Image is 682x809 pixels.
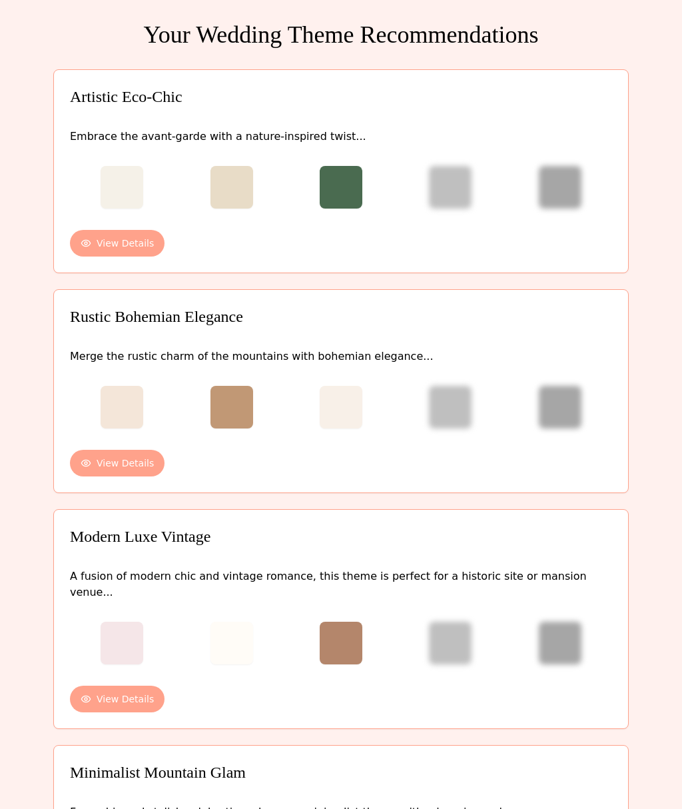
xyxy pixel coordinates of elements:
p: A fusion of modern chic and vintage romance, this theme is perfect for a historic site or mansion... [70,568,612,600]
h3: Rustic Bohemian Elegance [70,306,612,327]
button: View Details [70,230,165,257]
h3: Modern Luxe Vintage [70,526,612,547]
h3: Artistic Eco-Chic [70,86,612,107]
p: Merge the rustic charm of the mountains with bohemian elegance. .. [70,349,612,365]
h1: Your Wedding Theme Recommendations [53,21,629,48]
button: View Details [70,686,165,712]
h3: Minimalist Mountain Glam [70,762,612,783]
button: View Details [70,450,165,476]
p: Embrace the avant-garde with a nature-inspired twist. .. [70,129,612,145]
